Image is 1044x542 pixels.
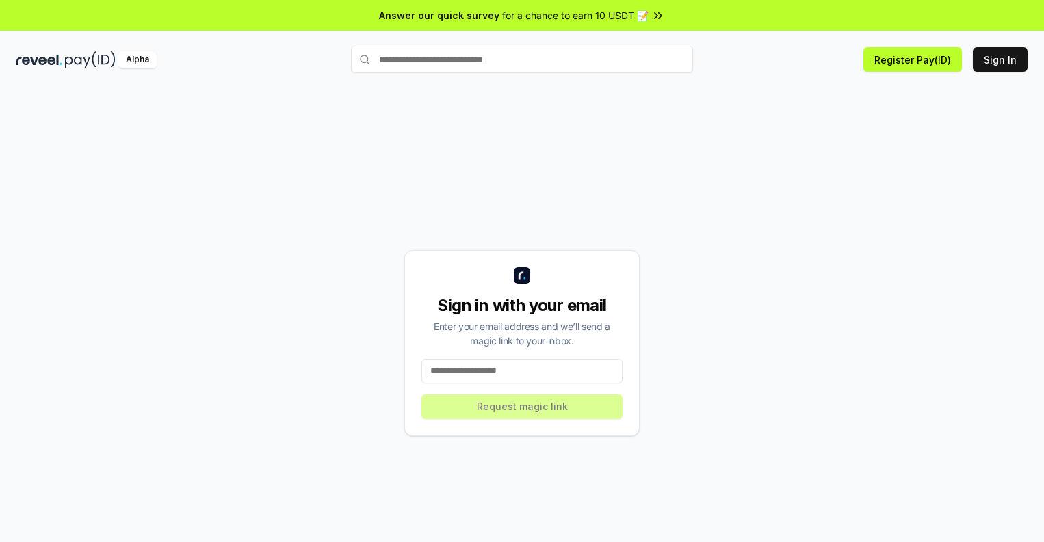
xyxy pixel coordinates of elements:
span: Answer our quick survey [379,8,499,23]
img: pay_id [65,51,116,68]
span: for a chance to earn 10 USDT 📝 [502,8,649,23]
button: Register Pay(ID) [863,47,962,72]
div: Alpha [118,51,157,68]
button: Sign In [973,47,1028,72]
img: logo_small [514,267,530,284]
div: Sign in with your email [421,295,623,316]
img: reveel_dark [16,51,62,68]
div: Enter your email address and we’ll send a magic link to your inbox. [421,319,623,348]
